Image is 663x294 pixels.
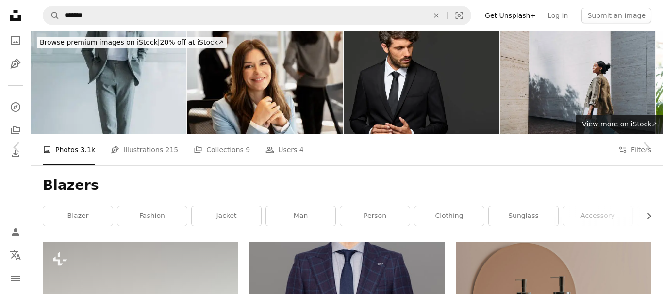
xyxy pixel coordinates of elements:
button: Visual search [448,6,471,25]
a: Explore [6,97,25,117]
a: clothing [414,206,484,226]
button: Filters [618,134,651,165]
a: Illustrations [6,54,25,74]
img: Confident Businesswoman Walking Outdoors with Tablet [500,31,655,134]
img: Smiling businessman with hands clasped [344,31,499,134]
button: Language [6,246,25,265]
a: fashion [117,206,187,226]
a: Photos [6,31,25,50]
a: jacket [192,206,261,226]
img: Professional Chinese business woman standing in a suit with plain background [31,31,186,134]
span: 4 [299,144,304,155]
a: View more on iStock↗ [576,115,663,134]
a: person [340,206,410,226]
span: View more on iStock ↗ [582,120,657,128]
a: Collections 9 [194,134,250,165]
a: blazer [43,206,113,226]
a: accessory [563,206,632,226]
a: Log in / Sign up [6,222,25,242]
a: Get Unsplash+ [479,8,542,23]
a: man [266,206,335,226]
a: Illustrations 215 [111,134,178,165]
button: Submit an image [581,8,651,23]
span: 9 [246,144,250,155]
button: scroll list to the right [640,206,651,226]
button: Search Unsplash [43,6,60,25]
span: 215 [166,144,179,155]
form: Find visuals sitewide [43,6,471,25]
span: Browse premium images on iStock | [40,38,160,46]
div: 20% off at iStock ↗ [37,37,227,48]
a: Users 4 [265,134,304,165]
a: Next [629,101,663,194]
a: sunglass [489,206,558,226]
a: Log in [542,8,574,23]
h1: Blazers [43,177,651,194]
button: Clear [426,6,447,25]
button: Menu [6,269,25,288]
img: Smiling businesswoman sitting at desk during meeting in modern office [187,31,343,134]
a: Browse premium images on iStock|20% off at iStock↗ [31,31,232,54]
